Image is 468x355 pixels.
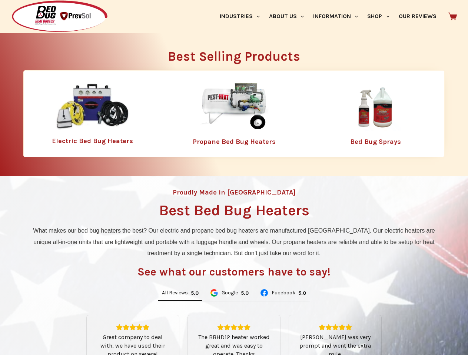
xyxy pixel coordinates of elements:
[350,138,401,146] a: Bed Bug Sprays
[159,203,309,218] h1: Best Bed Bug Heaters
[222,290,238,295] span: Google
[27,225,441,259] p: What makes our bed bug heaters the best? Our electric and propane bed bug heaters are manufacture...
[197,324,271,331] div: Rating: 5.0 out of 5
[52,137,133,145] a: Electric Bed Bug Heaters
[241,290,249,296] div: 5.0
[6,3,28,25] button: Open LiveChat chat widget
[191,290,199,296] div: 5.0
[272,290,295,295] span: Facebook
[191,290,199,296] div: Rating: 5.0 out of 5
[173,189,296,196] h4: Proudly Made in [GEOGRAPHIC_DATA]
[162,290,188,295] span: All Reviews
[193,138,276,146] a: Propane Bed Bug Heaters
[298,324,372,331] div: Rating: 5.0 out of 5
[23,50,445,63] h2: Best Selling Products
[241,290,249,296] div: Rating: 5.0 out of 5
[137,266,331,277] h3: See what our customers have to say!
[298,290,306,296] div: 5.0
[298,290,306,296] div: Rating: 5.0 out of 5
